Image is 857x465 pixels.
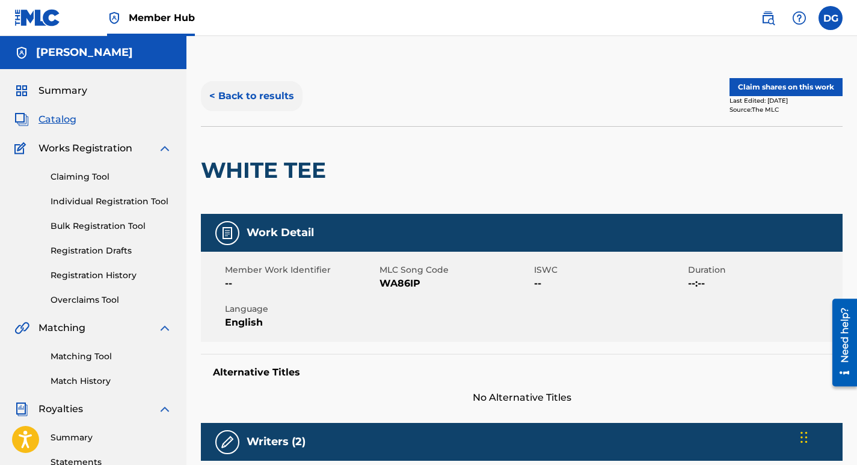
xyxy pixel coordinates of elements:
span: -- [225,276,376,291]
span: ISWC [534,264,686,276]
span: Language [225,303,376,315]
img: Summary [14,84,29,98]
span: No Alternative Titles [201,391,843,405]
img: expand [158,321,172,335]
span: Member Hub [129,11,195,25]
img: Matching [14,321,29,335]
h5: Work Detail [247,226,314,240]
div: Last Edited: [DATE] [730,96,843,105]
a: Public Search [756,6,780,30]
span: Matching [38,321,85,335]
h5: Daniel Graber [36,46,133,59]
h5: Writers (2) [247,435,306,449]
a: Registration History [51,269,172,282]
a: Registration Drafts [51,245,172,257]
div: Drag [800,419,808,455]
span: Member Work Identifier [225,264,376,276]
img: expand [158,402,172,416]
span: WA86IP [379,276,531,291]
img: Catalog [14,112,29,127]
a: Individual Registration Tool [51,195,172,208]
a: SummarySummary [14,84,87,98]
img: Works Registration [14,141,30,156]
iframe: Chat Widget [797,407,857,465]
a: Overclaims Tool [51,294,172,306]
button: Claim shares on this work [730,78,843,96]
img: expand [158,141,172,156]
img: MLC Logo [14,9,61,26]
span: Catalog [38,112,76,127]
a: Bulk Registration Tool [51,220,172,232]
div: Source: The MLC [730,105,843,114]
img: Accounts [14,46,29,60]
span: English [225,315,376,330]
h5: Alternative Titles [213,366,831,378]
img: search [761,11,775,25]
a: Matching Tool [51,350,172,363]
img: help [792,11,806,25]
img: Work Detail [220,226,235,240]
a: Claiming Tool [51,171,172,183]
span: --:-- [688,276,840,291]
iframe: Resource Center [823,294,857,391]
img: Top Rightsholder [107,11,121,25]
a: Match History [51,375,172,387]
a: CatalogCatalog [14,112,76,127]
span: Duration [688,264,840,276]
div: User Menu [819,6,843,30]
img: Royalties [14,402,29,416]
span: Summary [38,84,87,98]
span: Works Registration [38,141,132,156]
a: Summary [51,431,172,444]
span: Royalties [38,402,83,416]
img: Writers [220,435,235,449]
span: -- [534,276,686,291]
span: MLC Song Code [379,264,531,276]
button: < Back to results [201,81,303,111]
div: Help [787,6,811,30]
h2: WHITE TEE [201,157,332,184]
